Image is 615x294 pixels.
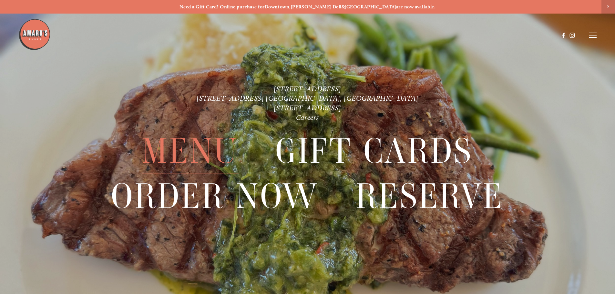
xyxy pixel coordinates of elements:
[289,4,291,10] strong: ,
[274,104,341,112] a: [STREET_ADDRESS]
[275,129,473,174] span: Gift Cards
[356,174,504,218] span: Reserve
[142,129,238,174] span: Menu
[356,174,504,218] a: Reserve
[291,4,342,10] a: [PERSON_NAME] Dell
[111,174,319,218] a: Order Now
[345,4,396,10] a: [GEOGRAPHIC_DATA]
[111,174,319,218] span: Order Now
[197,94,418,103] a: [STREET_ADDRESS] [GEOGRAPHIC_DATA], [GEOGRAPHIC_DATA]
[18,18,51,51] img: Amaro's Table
[396,4,436,10] strong: are now available.
[265,4,290,10] a: Downtown
[296,113,319,122] a: Careers
[342,4,345,10] strong: &
[179,4,265,10] strong: Need a Gift Card? Online purchase for
[142,129,238,173] a: Menu
[275,129,473,173] a: Gift Cards
[274,85,341,93] a: [STREET_ADDRESS]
